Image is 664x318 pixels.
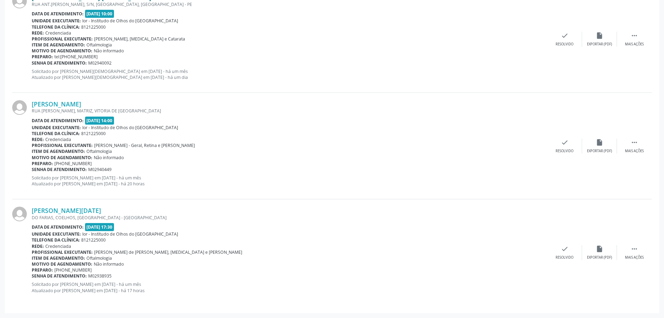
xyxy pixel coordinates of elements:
[32,237,80,243] b: Telefone da clínica:
[32,224,84,230] b: Data de atendimento:
[32,30,44,36] b: Rede:
[45,136,71,142] span: Credenciada
[81,131,106,136] span: 8121225000
[587,42,612,47] div: Exportar (PDF)
[32,175,547,187] p: Solicitado por [PERSON_NAME] em [DATE] - há um mês Atualizado por [PERSON_NAME] em [DATE] - há 20...
[94,261,124,267] span: Não informado
[85,117,114,125] span: [DATE] 14:00
[587,255,612,260] div: Exportar (PDF)
[625,149,644,154] div: Mais ações
[556,149,573,154] div: Resolvido
[596,139,603,146] i: insert_drive_file
[94,249,242,255] span: [PERSON_NAME] de [PERSON_NAME], [MEDICAL_DATA] e [PERSON_NAME]
[32,243,44,249] b: Rede:
[32,273,87,279] b: Senha de atendimento:
[94,48,124,54] span: Não informado
[54,54,98,60] span: tel:[PHONE_NUMBER]
[32,18,81,24] b: Unidade executante:
[32,108,547,114] div: RUA [PERSON_NAME], MATRIZ, VITORIA DE [GEOGRAPHIC_DATA]
[32,60,87,66] b: Senha de atendimento:
[561,245,568,253] i: check
[85,223,114,231] span: [DATE] 17:30
[45,243,71,249] span: Credenciada
[54,267,92,273] span: [PHONE_NUMBER]
[625,255,644,260] div: Mais ações
[32,231,81,237] b: Unidade executante:
[82,231,178,237] span: Ior - Institudo de Olhos do [GEOGRAPHIC_DATA]
[88,167,112,172] span: M02940449
[88,60,112,66] span: M02940092
[561,139,568,146] i: check
[631,32,638,39] i: 
[596,32,603,39] i: insert_drive_file
[82,125,178,131] span: Ior - Institudo de Olhos do [GEOGRAPHIC_DATA]
[94,155,124,161] span: Não informado
[32,255,85,261] b: Item de agendamento:
[94,142,195,148] span: [PERSON_NAME] - Geral, Retina e [PERSON_NAME]
[12,100,27,115] img: img
[12,207,27,221] img: img
[32,207,101,214] a: [PERSON_NAME][DATE]
[32,148,85,154] b: Item de agendamento:
[32,1,547,7] div: RUA ANT.[PERSON_NAME], S/N, [GEOGRAPHIC_DATA], [GEOGRAPHIC_DATA] - PE
[32,142,93,148] b: Profissional executante:
[86,255,112,261] span: Oftalmologia
[82,18,178,24] span: Ior - Institudo de Olhos do [GEOGRAPHIC_DATA]
[556,255,573,260] div: Resolvido
[86,148,112,154] span: Oftalmologia
[631,139,638,146] i: 
[32,215,547,221] div: DO FARIAS, COELHOS, [GEOGRAPHIC_DATA] - [GEOGRAPHIC_DATA]
[86,42,112,48] span: Oftalmologia
[32,125,81,131] b: Unidade executante:
[94,36,185,42] span: [PERSON_NAME], [MEDICAL_DATA] e Catarata
[88,273,112,279] span: M02938935
[81,24,106,30] span: 8121225000
[556,42,573,47] div: Resolvido
[32,161,53,167] b: Preparo:
[32,267,53,273] b: Preparo:
[587,149,612,154] div: Exportar (PDF)
[85,10,114,18] span: [DATE] 10:00
[631,245,638,253] i: 
[32,100,81,108] a: [PERSON_NAME]
[596,245,603,253] i: insert_drive_file
[32,261,92,267] b: Motivo de agendamento:
[54,161,92,167] span: [PHONE_NUMBER]
[32,118,84,124] b: Data de atendimento:
[32,42,85,48] b: Item de agendamento:
[81,237,106,243] span: 8121225000
[32,11,84,17] b: Data de atendimento:
[32,48,92,54] b: Motivo de agendamento:
[32,68,547,80] p: Solicitado por [PERSON_NAME][DEMOGRAPHIC_DATA] em [DATE] - há um mês Atualizado por [PERSON_NAME]...
[32,249,93,255] b: Profissional executante:
[32,281,547,293] p: Solicitado por [PERSON_NAME] em [DATE] - há um mês Atualizado por [PERSON_NAME] em [DATE] - há 17...
[32,54,53,60] b: Preparo:
[561,32,568,39] i: check
[45,30,71,36] span: Credenciada
[32,131,80,136] b: Telefone da clínica:
[32,167,87,172] b: Senha de atendimento:
[625,42,644,47] div: Mais ações
[32,155,92,161] b: Motivo de agendamento:
[32,36,93,42] b: Profissional executante:
[32,136,44,142] b: Rede:
[32,24,80,30] b: Telefone da clínica:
